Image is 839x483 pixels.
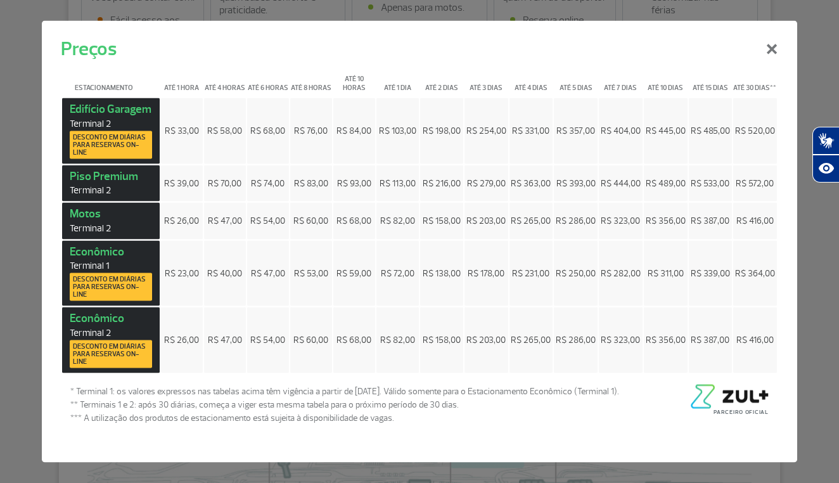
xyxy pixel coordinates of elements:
[601,177,641,188] span: R$ 444,00
[646,335,686,345] span: R$ 356,00
[380,335,415,345] span: R$ 82,00
[294,177,328,188] span: R$ 83,00
[251,177,285,188] span: R$ 74,00
[601,267,641,278] span: R$ 282,00
[70,169,152,196] strong: Piso Premium
[293,216,328,226] span: R$ 60,00
[70,117,152,129] span: Terminal 2
[812,127,839,183] div: Plugin de acessibilidade da Hand Talk.
[714,408,769,415] span: Parceiro Oficial
[294,267,328,278] span: R$ 53,00
[466,335,506,345] span: R$ 203,00
[512,267,549,278] span: R$ 231,00
[70,397,619,411] span: ** Terminais 1 e 2: após 30 diárias, começa a viger esta mesma tabela para o próximo período de 3...
[735,126,775,136] span: R$ 520,00
[70,311,152,368] strong: Econômico
[691,216,729,226] span: R$ 387,00
[420,65,463,97] th: Até 2 dias
[646,177,686,188] span: R$ 489,00
[467,177,506,188] span: R$ 279,00
[812,155,839,183] button: Abrir recursos assistivos.
[290,65,332,97] th: Até 8 horas
[736,335,774,345] span: R$ 416,00
[208,335,242,345] span: R$ 47,00
[70,207,152,235] strong: Motos
[466,126,506,136] span: R$ 254,00
[464,65,508,97] th: Até 3 dias
[512,126,549,136] span: R$ 331,00
[336,216,371,226] span: R$ 68,00
[691,335,729,345] span: R$ 387,00
[250,126,285,136] span: R$ 68,00
[644,65,688,97] th: Até 10 dias
[208,216,242,226] span: R$ 47,00
[601,126,641,136] span: R$ 404,00
[511,335,551,345] span: R$ 265,00
[61,35,117,63] h5: Preços
[208,177,241,188] span: R$ 70,00
[648,267,684,278] span: R$ 311,00
[379,126,416,136] span: R$ 103,00
[511,177,551,188] span: R$ 363,00
[688,384,769,408] img: logo-zul-black.png
[70,222,152,234] span: Terminal 2
[161,65,203,97] th: Até 1 hora
[333,65,375,97] th: Até 10 horas
[73,133,149,156] span: Desconto em diárias para reservas on-line
[164,216,199,226] span: R$ 26,00
[164,335,199,345] span: R$ 26,00
[381,267,414,278] span: R$ 72,00
[204,65,246,97] th: Até 4 horas
[380,177,416,188] span: R$ 113,00
[165,126,199,136] span: R$ 33,00
[70,184,152,196] span: Terminal 2
[556,126,595,136] span: R$ 357,00
[691,126,730,136] span: R$ 485,00
[376,65,419,97] th: Até 1 dia
[70,326,152,338] span: Terminal 2
[509,65,553,97] th: Até 4 dias
[207,126,242,136] span: R$ 58,00
[423,335,461,345] span: R$ 158,00
[755,25,788,70] button: Close
[646,216,686,226] span: R$ 356,00
[691,267,730,278] span: R$ 339,00
[247,65,289,97] th: Até 6 horas
[336,267,371,278] span: R$ 59,00
[251,267,285,278] span: R$ 47,00
[601,216,640,226] span: R$ 323,00
[511,216,551,226] span: R$ 265,00
[164,177,199,188] span: R$ 39,00
[556,267,596,278] span: R$ 250,00
[646,126,686,136] span: R$ 445,00
[736,177,774,188] span: R$ 572,00
[812,127,839,155] button: Abrir tradutor de língua de sinais.
[423,267,461,278] span: R$ 138,00
[556,335,596,345] span: R$ 286,00
[689,65,732,97] th: Até 15 dias
[423,177,461,188] span: R$ 216,00
[70,260,152,272] span: Terminal 1
[70,411,619,424] span: *** A utilização dos produtos de estacionamento está sujeita à disponibilidade de vagas.
[293,335,328,345] span: R$ 60,00
[554,65,598,97] th: Até 5 dias
[601,335,640,345] span: R$ 323,00
[423,216,461,226] span: R$ 158,00
[336,335,371,345] span: R$ 68,00
[733,65,777,97] th: Até 30 dias**
[468,267,504,278] span: R$ 178,00
[70,102,152,159] strong: Edifício Garagem
[73,276,149,299] span: Desconto em diárias para reservas on-line
[466,216,506,226] span: R$ 203,00
[250,216,285,226] span: R$ 54,00
[62,65,160,97] th: Estacionamento
[599,65,643,97] th: Até 7 dias
[250,335,285,345] span: R$ 54,00
[207,267,242,278] span: R$ 40,00
[294,126,328,136] span: R$ 76,00
[736,216,774,226] span: R$ 416,00
[380,216,415,226] span: R$ 82,00
[70,244,152,301] strong: Econômico
[735,267,775,278] span: R$ 364,00
[165,267,199,278] span: R$ 23,00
